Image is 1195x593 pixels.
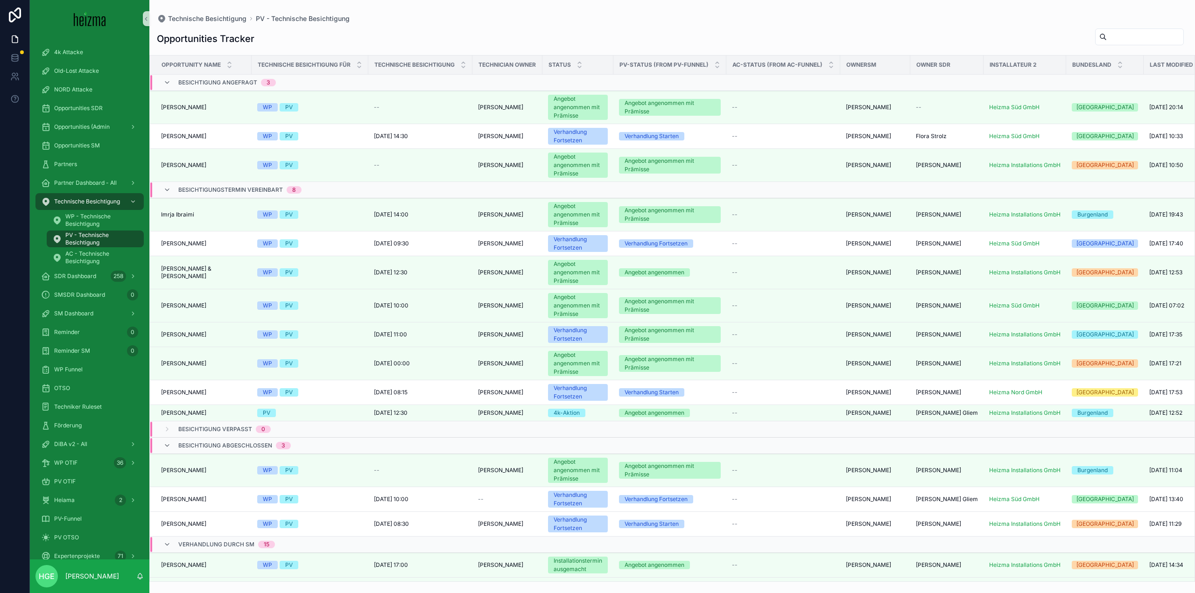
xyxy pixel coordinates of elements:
[846,104,891,111] span: [PERSON_NAME]
[478,389,523,396] span: [PERSON_NAME]
[732,360,835,367] a: --
[285,103,293,112] div: PV
[1149,360,1181,367] span: [DATE] 17:21
[554,128,602,145] div: Verhandlung Fortsetzen
[989,360,1061,367] a: Heizma Installations GmbH
[989,302,1040,309] span: Heizma Süd GmbH
[846,133,891,140] span: [PERSON_NAME]
[1072,388,1138,397] a: [GEOGRAPHIC_DATA]
[478,133,537,140] a: [PERSON_NAME]
[54,366,83,373] span: WP Funnel
[916,360,961,367] span: [PERSON_NAME]
[161,331,246,338] a: [PERSON_NAME]
[989,269,1061,276] span: Heizma Installations GmbH
[619,355,721,372] a: Angebot angenommen mit Prämisse
[548,384,608,401] a: Verhandlung Fortsetzen
[1076,359,1134,368] div: [GEOGRAPHIC_DATA]
[989,302,1061,309] a: Heizma Süd GmbH
[257,301,363,310] a: WPPV
[989,331,1061,338] a: Heizma Installations GmbH
[625,206,715,223] div: Angebot angenommen mit Prämisse
[548,260,608,285] a: Angebot angenommen mit Prämisse
[161,389,206,396] span: [PERSON_NAME]
[1072,103,1138,112] a: [GEOGRAPHIC_DATA]
[285,268,293,277] div: PV
[989,240,1040,247] a: Heizma Süd GmbH
[54,328,80,336] span: Reminder
[478,360,537,367] a: [PERSON_NAME]
[285,330,293,339] div: PV
[846,161,905,169] a: [PERSON_NAME]
[625,326,715,343] div: Angebot angenommen mit Prämisse
[625,157,715,174] div: Angebot angenommen mit Prämisse
[548,202,608,227] a: Angebot angenommen mit Prämisse
[916,240,978,247] a: [PERSON_NAME]
[989,211,1061,218] span: Heizma Installations GmbH
[161,360,206,367] span: [PERSON_NAME]
[478,302,523,309] span: [PERSON_NAME]
[161,211,194,218] span: Imrja Ibraimi
[846,302,905,309] a: [PERSON_NAME]
[161,161,206,169] span: [PERSON_NAME]
[257,239,363,248] a: WPPV
[732,269,835,276] a: --
[732,302,835,309] a: --
[478,331,523,338] span: [PERSON_NAME]
[619,99,721,116] a: Angebot angenommen mit Prämisse
[54,49,83,56] span: 4k Attacke
[157,14,246,23] a: Technische Besichtigung
[54,291,105,299] span: SMSDR Dashboard
[263,301,272,310] div: WP
[161,331,206,338] span: [PERSON_NAME]
[989,104,1061,111] a: Heizma Süd GmbH
[1072,210,1138,219] a: Burgenland
[257,103,363,112] a: WPPV
[548,128,608,145] a: Verhandlung Fortsetzen
[1076,103,1134,112] div: [GEOGRAPHIC_DATA]
[374,133,467,140] a: [DATE] 14:30
[619,268,721,277] a: Angebot angenommen
[846,161,891,169] span: [PERSON_NAME]
[256,14,350,23] span: PV - Technische Besichtigung
[1149,104,1183,111] span: [DATE] 20:14
[916,302,961,309] span: [PERSON_NAME]
[161,302,206,309] span: [PERSON_NAME]
[619,326,721,343] a: Angebot angenommen mit Prämisse
[732,104,738,111] span: --
[846,133,905,140] a: [PERSON_NAME]
[127,327,138,338] div: 0
[374,161,380,169] span: --
[732,389,835,396] a: --
[1149,133,1183,140] span: [DATE] 10:33
[65,250,134,265] span: AC - Technische Besichtigung
[54,310,93,317] span: SM Dashboard
[257,161,363,169] a: WPPV
[35,268,144,285] a: SDR Dashboard258
[916,331,978,338] a: [PERSON_NAME]
[35,100,144,117] a: Opportunities SDR
[374,211,467,218] a: [DATE] 14:00
[989,161,1061,169] a: Heizma Installations GmbH
[846,360,891,367] span: [PERSON_NAME]
[35,119,144,135] a: Opportunities (Admin
[374,269,467,276] a: [DATE] 12:30
[732,331,738,338] span: --
[625,239,688,248] div: Verhandlung Fortsetzen
[619,132,721,140] a: Verhandlung Starten
[374,360,410,367] span: [DATE] 00:00
[47,230,144,247] a: PV - Technische Besichtigung
[54,272,96,280] span: SDR Dashboard
[30,37,149,559] div: scrollable content
[263,132,272,140] div: WP
[161,104,206,111] span: [PERSON_NAME]
[257,268,363,277] a: WPPV
[1149,269,1182,276] span: [DATE] 12:53
[374,161,467,169] a: --
[374,240,467,247] a: [DATE] 09:30
[478,269,523,276] span: [PERSON_NAME]
[47,249,144,266] a: AC - Technische Besichtigung
[916,161,961,169] span: [PERSON_NAME]
[54,179,117,187] span: Partner Dashboard - All
[554,153,602,178] div: Angebot angenommen mit Prämisse
[35,44,144,61] a: 4k Attacke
